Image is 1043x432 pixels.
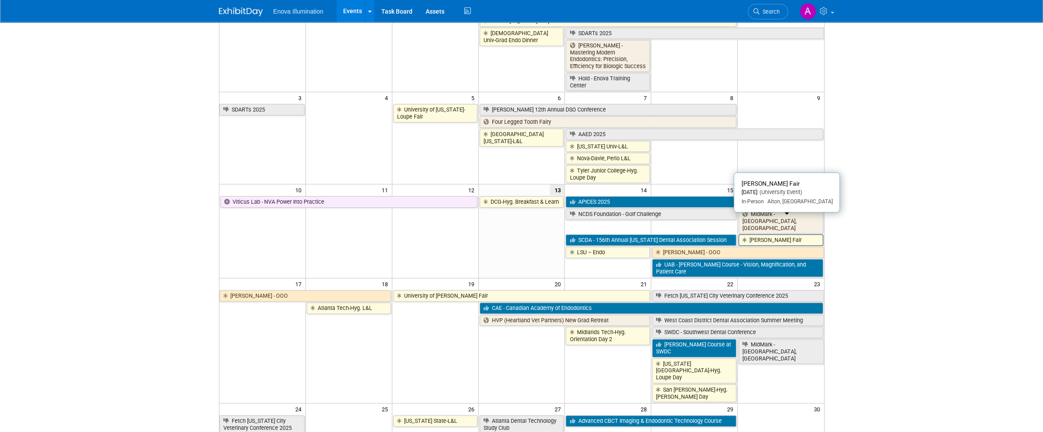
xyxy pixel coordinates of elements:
[652,247,824,258] a: [PERSON_NAME] - OOO
[566,209,736,220] a: NCDS Foundation - Golf Challenge
[566,327,650,345] a: Midlands Tech-Hyg. Orientation Day 2
[480,116,737,128] a: Four Legged Tooth Fairy
[393,104,477,122] a: University of [US_STATE]-Loupe Fair
[760,8,780,15] span: Search
[480,129,564,147] a: [GEOGRAPHIC_DATA][US_STATE]-L&L
[566,234,736,246] a: SCDA - 156th Annual [US_STATE] Dental Association Session
[273,8,323,15] span: Enova Illumination
[763,198,832,205] span: Alton, [GEOGRAPHIC_DATA]
[640,403,651,414] span: 28
[799,3,816,20] img: Abby Nelson
[566,153,650,164] a: Nova-Davie, Perio L&L
[566,40,650,72] a: [PERSON_NAME] - Mastering Modern Endodontics: Precision, Efficiency for Biologic Success
[566,28,824,39] a: SDARTs 2025
[294,278,305,289] span: 17
[467,403,478,414] span: 26
[566,129,823,140] a: AAED 2025
[566,141,650,152] a: [US_STATE] Univ-L&L
[738,234,823,246] a: [PERSON_NAME] Fair
[816,92,824,103] span: 9
[553,403,564,414] span: 27
[381,184,392,195] span: 11
[393,415,477,427] a: [US_STATE] State-L&L
[467,278,478,289] span: 19
[550,184,564,195] span: 13
[381,403,392,414] span: 25
[219,104,305,115] a: SDARTs 2025
[741,180,799,187] span: [PERSON_NAME] Fair
[652,290,824,302] a: Fetch [US_STATE] City Veterinary Conference 2025
[726,403,737,414] span: 29
[467,184,478,195] span: 12
[652,384,736,402] a: San [PERSON_NAME]-Hyg. [PERSON_NAME] Day
[741,189,832,196] div: [DATE]
[294,403,305,414] span: 24
[393,290,650,302] a: University of [PERSON_NAME] Fair
[748,4,788,19] a: Search
[480,302,823,314] a: CAE - Canadian Academy of Endodontics
[294,184,305,195] span: 10
[219,7,263,16] img: ExhibitDay
[813,403,824,414] span: 30
[566,196,823,208] a: APICES 2025
[738,339,824,364] a: MidMark - [GEOGRAPHIC_DATA], [GEOGRAPHIC_DATA]
[384,92,392,103] span: 4
[553,278,564,289] span: 20
[480,28,564,46] a: [DEMOGRAPHIC_DATA] Univ-Grad Endo Dinner
[726,184,737,195] span: 15
[566,247,650,258] a: LSU – Endo
[652,259,823,277] a: UAB - [PERSON_NAME] Course - Vision, Magnification, and Patient Care
[220,196,477,208] a: Viticus Lab - NVA Power Into Practice
[566,415,736,427] a: Advanced CBCT Imaging & Endodontic Technology Course
[470,92,478,103] span: 5
[556,92,564,103] span: 6
[738,209,823,234] a: MidMark - [GEOGRAPHIC_DATA], [GEOGRAPHIC_DATA]
[381,278,392,289] span: 18
[566,73,650,91] a: Hold - Enova Training Center
[640,184,651,195] span: 14
[652,358,736,383] a: [US_STATE][GEOGRAPHIC_DATA]-Hyg. Loupe Day
[640,278,651,289] span: 21
[297,92,305,103] span: 3
[480,104,737,115] a: [PERSON_NAME] 12th Annual DSO Conference
[726,278,737,289] span: 22
[652,315,824,326] a: West Coast District Dental Association Summer Meeting
[307,302,391,314] a: Atlanta Tech-Hyg. L&L
[652,327,823,338] a: SWDC - Southwest Dental Conference
[652,339,736,357] a: [PERSON_NAME] Course at SWDC
[741,198,763,205] span: In-Person
[219,290,391,302] a: [PERSON_NAME] - OOO
[480,315,650,326] a: HVP (Heartland Vet Partners) New Grad Retreat
[729,92,737,103] span: 8
[566,165,650,183] a: Tyler Junior College-Hyg. Loupe Day
[480,196,564,208] a: DCG-Hyg. Breakfast & Learn
[643,92,651,103] span: 7
[757,189,802,195] span: (University Event)
[813,278,824,289] span: 23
